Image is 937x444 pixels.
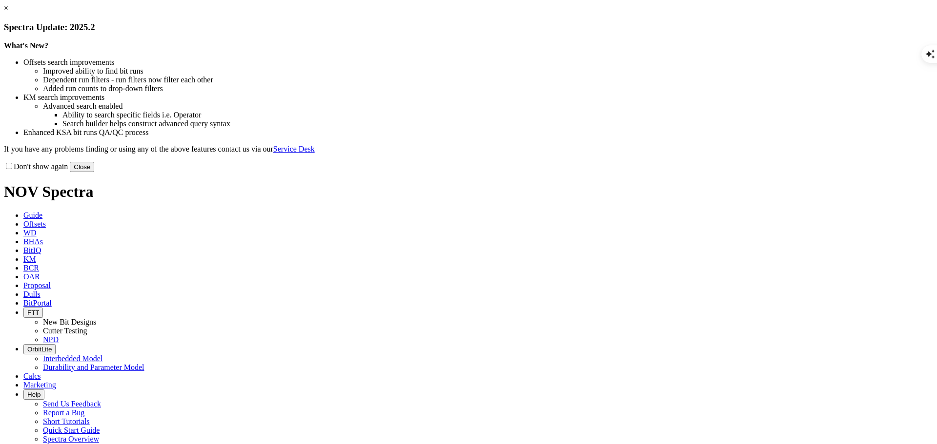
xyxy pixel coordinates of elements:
[23,58,933,67] li: Offsets search improvements
[43,84,933,93] li: Added run counts to drop-down filters
[4,183,933,201] h1: NOV Spectra
[43,67,933,76] li: Improved ability to find bit runs
[6,163,12,169] input: Don't show again
[23,281,51,290] span: Proposal
[43,426,100,434] a: Quick Start Guide
[62,111,933,119] li: Ability to search specific fields i.e. Operator
[23,372,41,380] span: Calcs
[27,346,52,353] span: OrbitLite
[43,363,144,371] a: Durability and Parameter Model
[4,162,68,171] label: Don't show again
[4,22,933,33] h3: Spectra Update: 2025.2
[23,246,41,254] span: BitIQ
[43,335,59,344] a: NPD
[23,128,933,137] li: Enhanced KSA bit runs QA/QC process
[23,264,39,272] span: BCR
[23,381,56,389] span: Marketing
[23,290,41,298] span: Dulls
[4,4,8,12] a: ×
[23,93,933,102] li: KM search improvements
[43,102,933,111] li: Advanced search enabled
[23,255,36,263] span: KM
[43,400,101,408] a: Send Us Feedback
[62,119,933,128] li: Search builder helps construct advanced query syntax
[43,408,84,417] a: Report a Bug
[27,309,39,316] span: FTT
[23,211,42,219] span: Guide
[23,220,46,228] span: Offsets
[43,435,99,443] a: Spectra Overview
[23,299,52,307] span: BitPortal
[273,145,315,153] a: Service Desk
[43,417,90,425] a: Short Tutorials
[23,229,37,237] span: WD
[4,41,48,50] strong: What's New?
[43,354,102,363] a: Interbedded Model
[23,237,43,246] span: BHAs
[70,162,94,172] button: Close
[43,318,96,326] a: New Bit Designs
[43,76,933,84] li: Dependent run filters - run filters now filter each other
[27,391,41,398] span: Help
[23,272,40,281] span: OAR
[43,327,87,335] a: Cutter Testing
[4,145,933,154] p: If you have any problems finding or using any of the above features contact us via our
